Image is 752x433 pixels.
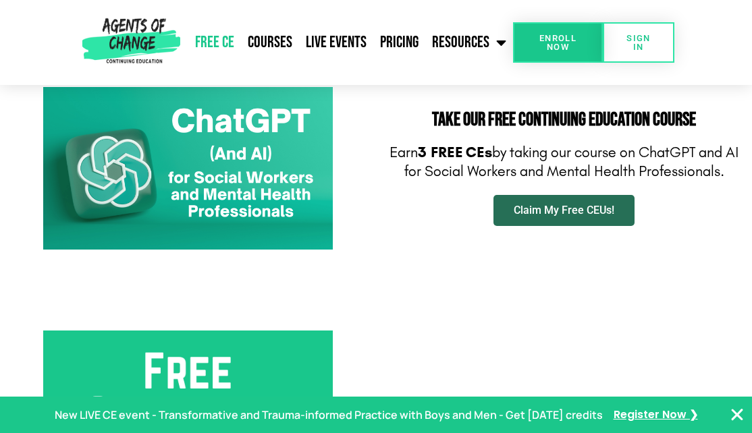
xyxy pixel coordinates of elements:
[185,26,513,59] nav: Menu
[383,143,745,181] p: Earn by taking our course on ChatGPT and AI for Social Workers and Mental Health Professionals.
[603,22,674,63] a: SIGN IN
[729,407,745,423] button: Close Banner
[299,26,373,59] a: Live Events
[55,405,603,425] p: New LIVE CE event - Transformative and Trauma-informed Practice with Boys and Men - Get [DATE] cr...
[383,111,745,129] h2: Take Our FREE Continuing Education Course
[614,405,698,425] a: Register Now ❯
[425,26,513,59] a: Resources
[535,34,581,51] span: Enroll Now
[624,34,653,51] span: SIGN IN
[513,22,603,63] a: Enroll Now
[188,26,241,59] a: Free CE
[241,26,299,59] a: Courses
[373,26,425,59] a: Pricing
[418,144,492,161] b: 3 FREE CEs
[514,205,614,216] span: Claim My Free CEUs!
[493,195,635,226] a: Claim My Free CEUs!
